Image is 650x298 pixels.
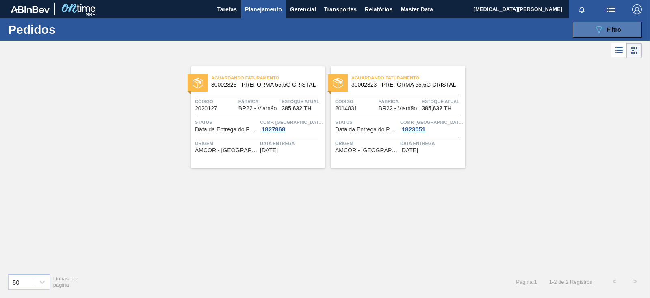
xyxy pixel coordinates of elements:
[11,6,50,13] img: TNhmsLtSVTkK8tSr43FrP2fwEKptu5GPRR3wAAAABJRU5ErkJggg==
[626,43,642,58] div: Visão em Cards
[573,22,642,38] button: Filtro
[260,118,323,133] a: Comp. [GEOGRAPHIC_DATA]1827868
[193,78,203,88] img: status
[260,139,323,147] span: Data entrega
[351,74,465,82] span: Aguardando Faturamento
[335,127,398,133] span: Data da Entrega do Pedido Atrasada
[400,126,427,133] div: 1823051
[185,66,325,168] a: statusAguardando Faturamento30002323 - PREFORMA 55,6G CRISTALCódigo2020127FábricaBR22 - ViamãoEst...
[324,4,357,14] span: Transportes
[607,26,621,33] span: Filtro
[8,25,126,34] h1: Pedidos
[53,276,78,288] span: Linhas por página
[195,127,258,133] span: Data da Entrega do Pedido Atrasada
[422,97,463,105] span: Estoque atual
[282,97,323,105] span: Estoque atual
[335,147,398,153] span: AMCOR - CABO DE SANTO AGOSTINHO (PE)
[569,4,595,15] button: Notificações
[245,4,282,14] span: Planejamento
[606,4,616,14] img: userActions
[195,97,236,105] span: Código
[260,147,278,153] span: 11/09/2025
[282,105,311,112] span: 385,632 TH
[632,4,642,14] img: Logout
[238,105,277,112] span: BR22 - Viamão
[335,118,398,126] span: Status
[422,105,451,112] span: 385,632 TH
[516,279,537,285] span: Página : 1
[238,97,280,105] span: Fábrica
[379,97,420,105] span: Fábrica
[333,78,343,88] img: status
[325,66,465,168] a: statusAguardando Faturamento30002323 - PREFORMA 55,6G CRISTALCódigo2014831FábricaBR22 - ViamãoEst...
[604,272,625,292] button: <
[400,139,463,147] span: Data entrega
[290,4,316,14] span: Gerencial
[625,272,645,292] button: >
[260,118,323,126] span: Comp. Carga
[400,147,418,153] span: 22/09/2025
[400,118,463,126] span: Comp. Carga
[211,82,318,88] span: 30002323 - PREFORMA 55,6G CRISTAL
[335,139,398,147] span: Origem
[401,4,433,14] span: Master Data
[549,279,592,285] span: 1 - 2 de 2 Registros
[379,105,417,112] span: BR22 - Viamão
[195,147,258,153] span: AMCOR - CABO DE SANTO AGOSTINHO (PE)
[195,139,258,147] span: Origem
[335,97,377,105] span: Código
[611,43,626,58] div: Visão em Lista
[365,4,392,14] span: Relatórios
[13,278,19,285] div: 50
[335,105,357,112] span: 2014831
[351,82,459,88] span: 30002323 - PREFORMA 55,6G CRISTAL
[217,4,237,14] span: Tarefas
[211,74,325,82] span: Aguardando Faturamento
[195,105,217,112] span: 2020127
[400,118,463,133] a: Comp. [GEOGRAPHIC_DATA]1823051
[195,118,258,126] span: Status
[260,126,287,133] div: 1827868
